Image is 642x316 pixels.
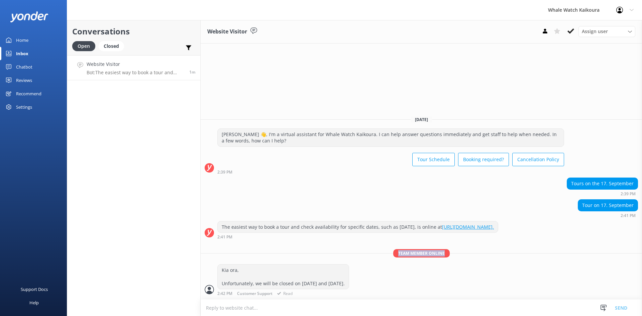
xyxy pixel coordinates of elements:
[72,25,195,38] h2: Conversations
[99,42,127,49] a: Closed
[72,41,95,51] div: Open
[582,28,608,35] span: Assign user
[21,283,48,296] div: Support Docs
[217,291,349,296] div: Sep 11 2025 02:42pm (UTC +12:00) Pacific/Auckland
[275,292,293,296] span: Read
[87,70,184,76] p: Bot: The easiest way to book a tour and check availability for specific dates, such as [DATE], is...
[237,292,273,296] span: Customer Support
[29,296,39,309] div: Help
[217,170,232,174] strong: 2:39 PM
[567,178,638,189] div: Tours on the 17. September
[458,153,509,166] button: Booking required?
[189,69,195,75] span: Sep 11 2025 02:41pm (UTC +12:00) Pacific/Auckland
[567,191,638,196] div: Sep 11 2025 02:39pm (UTC +12:00) Pacific/Auckland
[87,61,184,68] h4: Website Visitor
[16,47,28,60] div: Inbox
[217,235,232,239] strong: 2:41 PM
[16,60,32,74] div: Chatbot
[411,117,432,122] span: [DATE]
[218,129,564,146] div: [PERSON_NAME] 👋, I'm a virtual assistant for Whale Watch Kaikoura. I can help answer questions im...
[67,55,200,80] a: Website VisitorBot:The easiest way to book a tour and check availability for specific dates, such...
[218,265,349,289] div: Kia ora, Unfortunately, we will be closed on [DATE] and [DATE].
[207,27,247,36] h3: Website Visitor
[578,200,638,211] div: Tour on 17. September
[217,170,564,174] div: Sep 11 2025 02:39pm (UTC +12:00) Pacific/Auckland
[393,249,450,257] span: Team member online
[99,41,124,51] div: Closed
[578,26,635,37] div: Assign User
[217,292,232,296] strong: 2:42 PM
[16,100,32,114] div: Settings
[16,33,28,47] div: Home
[72,42,99,49] a: Open
[412,153,455,166] button: Tour Schedule
[10,11,48,22] img: yonder-white-logo.png
[512,153,564,166] button: Cancellation Policy
[621,192,636,196] strong: 2:39 PM
[218,221,498,233] div: The easiest way to book a tour and check availability for specific dates, such as [DATE], is onli...
[16,74,32,87] div: Reviews
[578,213,638,218] div: Sep 11 2025 02:41pm (UTC +12:00) Pacific/Auckland
[621,214,636,218] strong: 2:41 PM
[217,234,498,239] div: Sep 11 2025 02:41pm (UTC +12:00) Pacific/Auckland
[16,87,41,100] div: Recommend
[442,224,494,230] a: [URL][DOMAIN_NAME].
